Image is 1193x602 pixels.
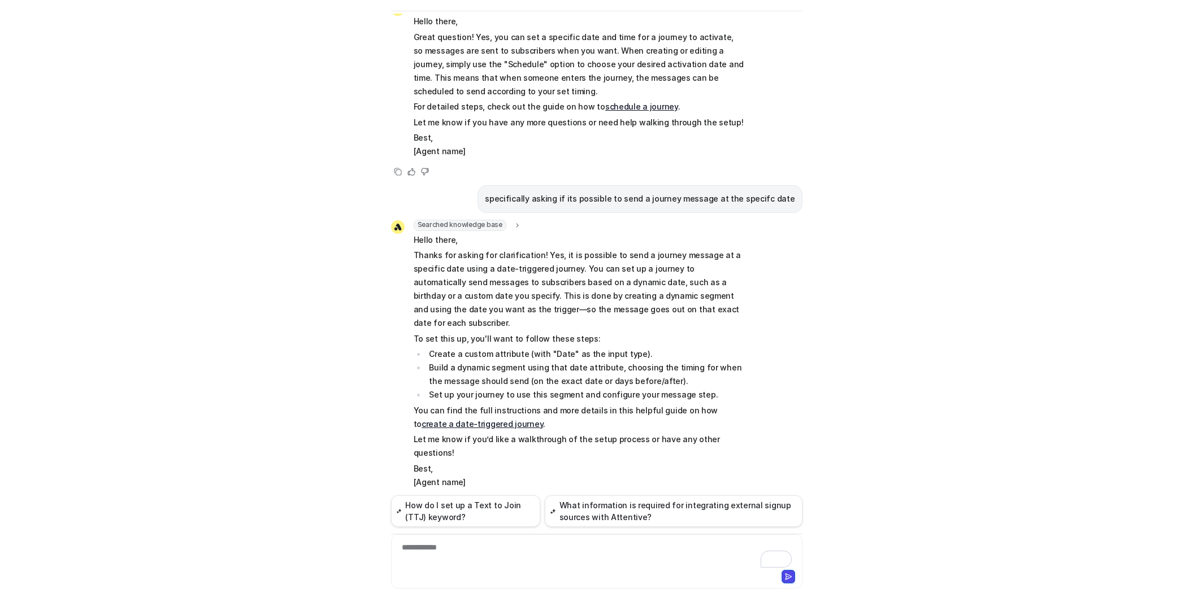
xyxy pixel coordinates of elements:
[414,116,744,129] p: Let me know if you have any more questions or need help walking through the setup!
[414,404,744,431] p: You can find the full instructions and more details in this helpful guide on how to .
[485,192,795,206] p: specifically asking if its possible to send a journey message at the specifc date
[414,248,744,330] p: Thanks for asking for clarification! Yes, it is possible to send a journey message at a specific ...
[394,542,800,568] div: To enrich screen reader interactions, please activate Accessibility in Grammarly extension settings
[605,102,678,111] a: schedule a journey
[422,419,543,429] a: create a date-triggered journey
[414,15,744,28] p: Hello there,
[414,220,506,231] span: Searched knowledge base
[414,100,744,114] p: For detailed steps, check out the guide on how to .
[391,495,540,527] button: How do I set up a Text to Join (TTJ) keyword?
[426,347,744,361] li: Create a custom attribute (with "Date" as the input type).
[414,332,744,346] p: To set this up, you'll want to follow these steps:
[426,361,744,388] li: Build a dynamic segment using that date attribute, choosing the timing for when the message shoul...
[414,462,744,489] p: Best, [Agent name]
[414,233,744,247] p: Hello there,
[426,388,744,402] li: Set up your journey to use this segment and configure your message step.
[414,433,744,460] p: Let me know if you’d like a walkthrough of the setup process or have any other questions!
[545,495,802,527] button: What information is required for integrating external signup sources with Attentive?
[414,30,744,98] p: Great question! Yes, you can set a specific date and time for a journey to activate, so messages ...
[391,220,405,234] img: Widget
[414,131,744,158] p: Best, [Agent name]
